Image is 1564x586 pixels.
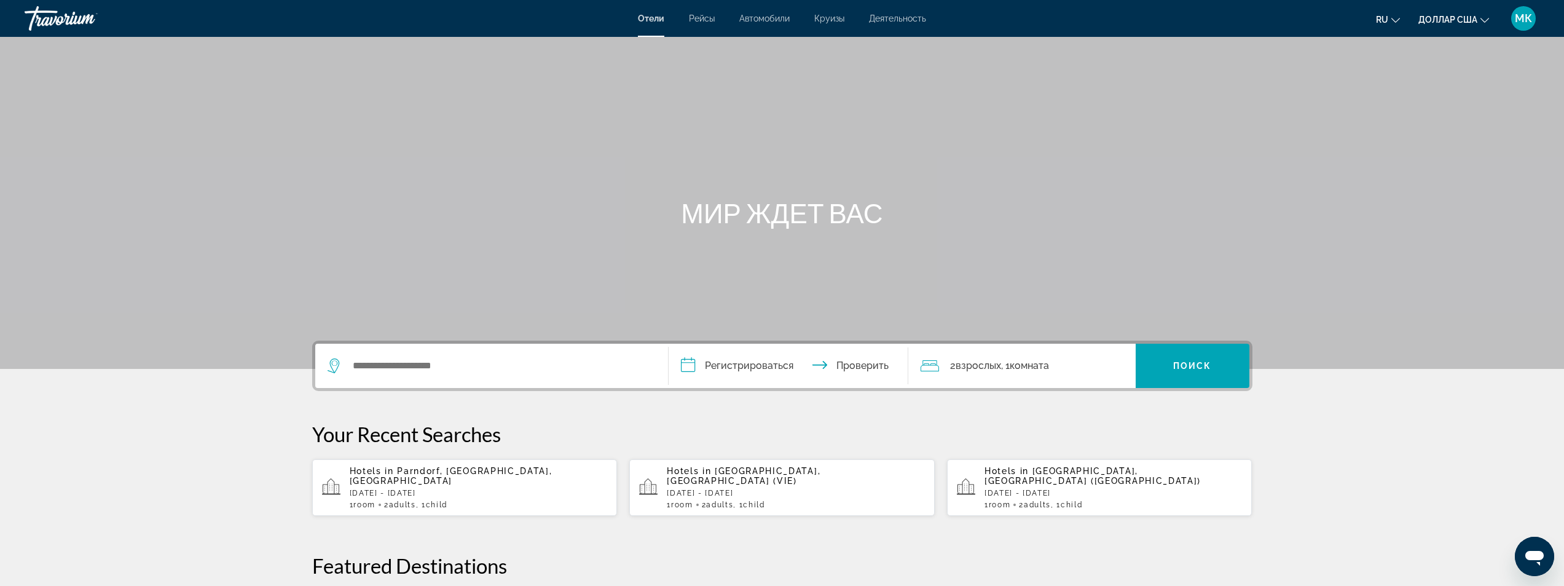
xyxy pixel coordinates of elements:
iframe: Кнопка запуска окна обмена сообщениями [1515,537,1554,576]
span: 1 [667,501,693,509]
span: 1 [350,501,375,509]
font: , 1 [1001,360,1010,371]
span: Room [671,501,693,509]
font: МК [1515,12,1532,25]
span: Adults [1024,501,1051,509]
span: 1 [984,501,1010,509]
a: Рейсы [689,14,715,23]
span: Hotels in [350,466,394,476]
span: Room [989,501,1011,509]
font: ru [1376,15,1388,25]
font: МИР ЖДЕТ ВАС [681,197,882,229]
button: Путешественники: 2 взрослых, 0 детей [908,344,1136,388]
p: [DATE] - [DATE] [984,489,1243,497]
button: Hotels in [GEOGRAPHIC_DATA], [GEOGRAPHIC_DATA] ([GEOGRAPHIC_DATA])[DATE] - [DATE]1Room2Adults, 1C... [947,459,1252,517]
span: 2 [384,501,416,509]
font: Поиск [1173,361,1212,371]
a: Деятельность [869,14,926,23]
span: Room [353,501,375,509]
span: , 1 [1051,501,1082,509]
button: Изменить валюту [1418,10,1489,28]
button: Даты заезда и выезда [669,344,908,388]
span: Parndorf, [GEOGRAPHIC_DATA], [GEOGRAPHIC_DATA] [350,466,552,486]
a: Отели [638,14,664,23]
a: Круизы [814,14,844,23]
font: 2 [950,360,956,371]
button: Изменить язык [1376,10,1400,28]
span: , 1 [416,501,447,509]
span: Child [426,501,447,509]
span: 2 [1019,501,1051,509]
button: Поиск [1136,344,1249,388]
button: Hotels in Parndorf, [GEOGRAPHIC_DATA], [GEOGRAPHIC_DATA][DATE] - [DATE]1Room2Adults, 1Child [312,459,618,517]
a: Травориум [25,2,147,34]
h2: Featured Destinations [312,553,1252,578]
button: Hotels in [GEOGRAPHIC_DATA], [GEOGRAPHIC_DATA] (VIE)[DATE] - [DATE]1Room2Adults, 1Child [629,459,935,517]
button: Меню пользователя [1507,6,1539,31]
font: комната [1010,360,1049,371]
span: [GEOGRAPHIC_DATA], [GEOGRAPHIC_DATA] ([GEOGRAPHIC_DATA]) [984,466,1201,486]
span: Child [743,501,764,509]
a: Автомобили [739,14,790,23]
span: Adults [706,501,733,509]
p: [DATE] - [DATE] [667,489,925,497]
p: [DATE] - [DATE] [350,489,608,497]
font: взрослых [956,360,1001,371]
span: [GEOGRAPHIC_DATA], [GEOGRAPHIC_DATA] (VIE) [667,466,820,486]
div: Виджет поиска [315,344,1249,388]
font: доллар США [1418,15,1477,25]
span: Hotels in [984,466,1029,476]
span: Hotels in [667,466,711,476]
span: Adults [389,501,416,509]
span: 2 [702,501,734,509]
span: , 1 [733,501,764,509]
p: Your Recent Searches [312,422,1252,446]
span: Child [1061,501,1082,509]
